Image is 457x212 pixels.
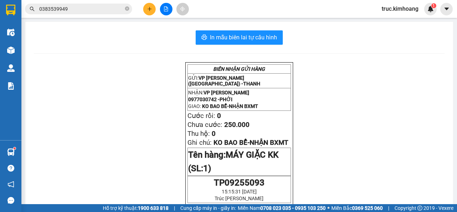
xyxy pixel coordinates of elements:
[103,204,169,212] span: Hỗ trợ kỹ thuật:
[7,29,15,36] img: warehouse-icon
[212,130,216,138] span: 0
[7,197,14,204] span: message
[217,112,221,120] span: 0
[260,205,326,211] strong: 0708 023 035 - 0935 103 250
[202,103,258,109] span: KO BAO BỂ-NHẬN BXMT
[203,163,211,173] span: 1)
[138,205,169,211] strong: 1900 633 818
[188,75,290,87] p: GỬI:
[431,3,436,8] sup: 1
[201,34,207,41] span: printer
[204,90,249,95] span: VP [PERSON_NAME]
[222,189,257,194] span: 15:15:31 [DATE]
[187,139,212,147] span: Ghi chú:
[176,3,189,15] button: aim
[214,178,265,188] span: TP09255093
[220,97,232,102] span: PHỚI
[125,6,129,13] span: close-circle
[210,33,277,42] span: In mẫu biên lai tự cấu hình
[125,6,129,11] span: close-circle
[432,3,435,8] span: 1
[440,3,453,15] button: caret-down
[14,147,16,149] sup: 1
[187,121,222,129] span: Chưa cước:
[180,204,236,212] span: Cung cấp máy in - giấy in:
[174,204,175,212] span: |
[188,75,260,87] span: VP [PERSON_NAME] ([GEOGRAPHIC_DATA]) -
[6,5,15,15] img: logo-vxr
[7,64,15,72] img: warehouse-icon
[180,6,185,11] span: aim
[224,121,250,129] span: 250.000
[187,112,215,120] span: Cước rồi:
[327,207,330,209] span: ⚪️
[7,165,14,172] span: question-circle
[188,90,290,95] p: NHẬN:
[30,6,35,11] span: search
[188,150,278,173] span: MÁY GIẶC KK (SL:
[188,150,278,173] span: Tên hàng:
[147,6,152,11] span: plus
[243,81,260,87] span: THANH
[160,3,172,15] button: file-add
[187,130,210,138] span: Thu hộ:
[238,204,326,212] span: Miền Nam
[427,6,434,12] img: icon-new-feature
[417,206,422,211] span: copyright
[214,139,288,147] span: KO BAO BỂ-NHẬN BXMT
[352,205,383,211] strong: 0369 525 060
[164,6,169,11] span: file-add
[7,181,14,188] span: notification
[7,46,15,54] img: warehouse-icon
[188,103,258,109] span: GIAO:
[331,204,383,212] span: Miền Bắc
[376,4,424,13] span: truc.kimhoang
[7,148,15,156] img: warehouse-icon
[443,6,450,12] span: caret-down
[215,196,263,201] span: Trúc [PERSON_NAME]
[196,30,283,45] button: printerIn mẫu biên lai tự cấu hình
[213,66,265,72] strong: BIÊN NHẬN GỬI HÀNG
[388,204,389,212] span: |
[39,5,124,13] input: Tìm tên, số ĐT hoặc mã đơn
[7,82,15,90] img: solution-icon
[188,97,232,102] span: 0977030742 -
[143,3,156,15] button: plus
